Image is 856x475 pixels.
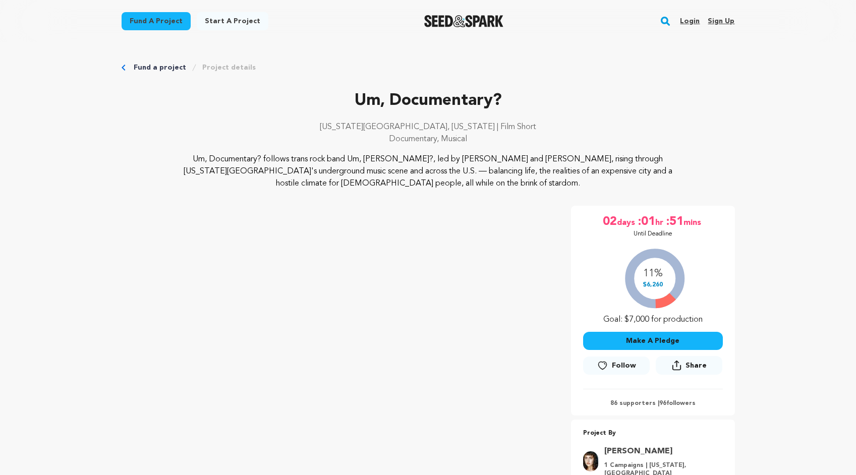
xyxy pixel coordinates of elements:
p: [US_STATE][GEOGRAPHIC_DATA], [US_STATE] | Film Short [122,121,735,133]
a: Fund a project [122,12,191,30]
a: Start a project [197,12,268,30]
a: Seed&Spark Homepage [424,15,503,27]
span: days [617,214,637,230]
span: :01 [637,214,655,230]
p: 86 supporters | followers [583,399,723,407]
p: Until Deadline [634,230,672,238]
span: Share [656,356,722,379]
span: Follow [612,361,636,371]
a: Login [680,13,700,29]
span: 96 [659,400,666,406]
a: Follow [583,357,650,375]
div: Breadcrumb [122,63,735,73]
img: f5dc29384844d258.jpg [583,451,598,471]
a: Fund a project [134,63,186,73]
span: Share [686,361,707,371]
a: Project details [202,63,256,73]
a: Sign up [708,13,734,29]
span: 02 [603,214,617,230]
p: Um, Documentary? follows trans rock band Um, [PERSON_NAME]?, led by [PERSON_NAME] and [PERSON_NAM... [183,153,673,190]
p: Project By [583,428,723,439]
button: Make A Pledge [583,332,723,350]
button: Share [656,356,722,375]
span: :51 [665,214,683,230]
span: mins [683,214,703,230]
img: Seed&Spark Logo Dark Mode [424,15,503,27]
span: hr [655,214,665,230]
a: Goto Luca Bella Sisino profile [604,445,717,457]
p: Um, Documentary? [122,89,735,113]
p: Documentary, Musical [122,133,735,145]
